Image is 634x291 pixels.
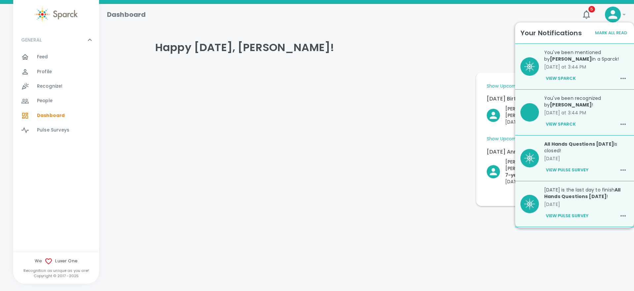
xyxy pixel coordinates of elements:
[481,100,567,125] div: Click to Recognize!
[505,172,567,178] p: 7- years Work Anniversary
[588,6,595,13] span: 5
[37,69,52,75] span: Profile
[544,141,614,147] b: All Hands Questions [DATE]
[524,153,535,163] img: BQaiEiBogYIGKEBX0BIgaIGLCniC+Iy7N1stMIOgAAAABJRU5ErkJggg==
[487,83,546,90] a: Show Upcoming Birthdays
[544,109,629,116] p: [DATE] at 3:44 PM
[37,112,65,119] span: Dashboard
[544,64,629,70] p: [DATE] at 3:44 PM
[13,50,99,64] a: Feed
[544,49,629,62] p: You've been mentioned by in a Sparck!
[579,7,594,22] button: 5
[37,127,69,133] span: Pulse Surveys
[505,105,567,119] p: [PERSON_NAME] [PERSON_NAME]
[13,7,99,22] a: Sparck logo
[13,257,99,265] span: We Luxer One
[544,119,578,130] button: View Sparck
[544,187,620,200] b: All Hands Questions [DATE]
[37,98,53,104] span: People
[35,7,78,22] img: Sparck logo
[13,273,99,278] p: Copyright © 2017 - 2025
[505,119,567,125] p: [DATE]
[13,79,99,94] a: Recognize!
[487,105,567,125] button: Click to Recognize!
[21,37,42,43] p: GENERAL
[524,61,535,72] img: BQaiEiBogYIGKEBX0BIgaIGLCniC+Iy7N1stMIOgAAAABJRU5ErkJggg==
[544,95,629,108] p: You've been recognized by !
[13,94,99,108] a: People
[487,159,567,185] button: Click to Recognize!
[487,136,555,142] a: Show Upcoming Anniversaries
[544,164,590,176] button: View Pulse Survey
[593,28,629,38] button: Mark All Read
[524,199,535,209] img: BQaiEiBogYIGKEBX0BIgaIGLCniC+Iy7N1stMIOgAAAABJRU5ErkJggg==
[37,54,48,60] span: Feed
[544,141,629,154] p: is closed!
[544,73,578,84] button: View Sparck
[544,187,629,200] p: [DATE] is the last day to finish !
[13,268,99,273] p: Recognition as unique as you are!
[13,30,99,50] div: GENERAL
[505,159,567,172] p: [PERSON_NAME] [PERSON_NAME]
[13,123,99,137] a: Pulse Surveys
[481,153,567,185] div: Click to Recognize!
[520,103,539,122] img: blob
[505,178,567,185] p: [DATE]
[544,210,590,221] button: View Pulse Survey
[37,83,63,90] span: Recognize!
[107,9,146,20] h1: Dashboard
[550,102,592,108] b: [PERSON_NAME]
[487,95,567,103] p: [DATE] Birthdays
[13,50,99,140] div: GENERAL
[13,65,99,79] a: Profile
[13,108,99,123] a: Dashboard
[155,41,578,54] h4: Happy [DATE], [PERSON_NAME]!
[520,28,582,38] h6: Your Notifications
[544,155,629,162] p: [DATE]
[544,201,629,208] p: [DATE]
[487,148,567,156] p: [DATE] Anniversaries
[550,56,592,62] b: [PERSON_NAME]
